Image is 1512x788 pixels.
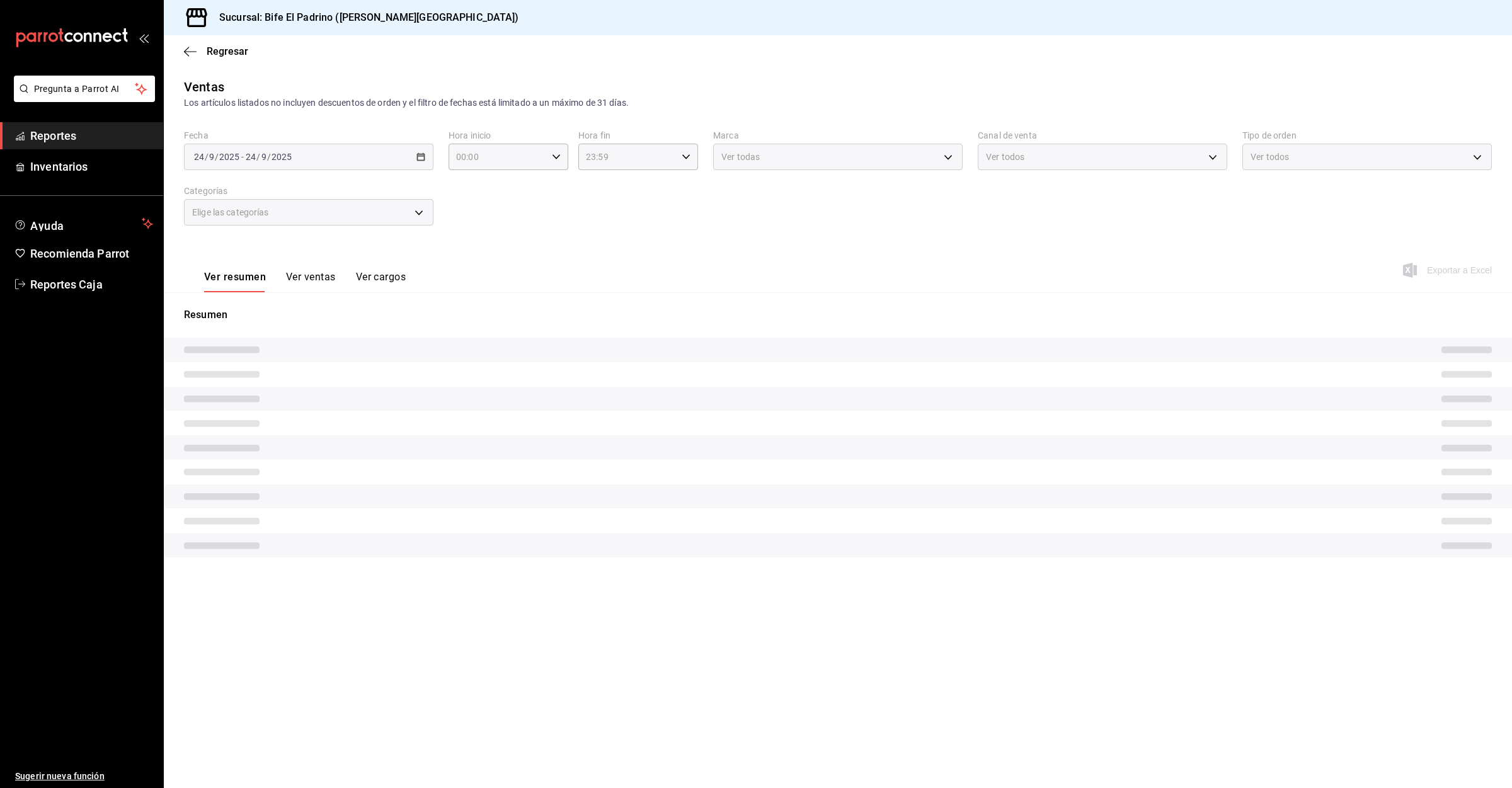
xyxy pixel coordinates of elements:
[286,271,336,292] button: Ver ventas
[215,152,219,162] span: /
[30,158,153,175] span: Inventarios
[205,152,209,162] span: /
[184,96,1492,110] div: Los artículos listados no incluyen descuentos de orden y el filtro de fechas está limitado a un m...
[267,152,271,162] span: /
[184,45,248,57] button: Regresar
[578,131,698,140] label: Hora fin
[256,152,260,162] span: /
[14,76,155,102] button: Pregunta a Parrot AI
[192,206,269,219] span: Elige las categorías
[1242,131,1492,140] label: Tipo de orden
[241,152,244,162] span: -
[9,91,155,105] a: Pregunta a Parrot AI
[34,83,135,96] span: Pregunta a Parrot AI
[261,152,267,162] input: --
[271,152,292,162] input: ----
[30,245,153,262] span: Recomienda Parrot
[184,307,1492,323] p: Resumen
[207,45,248,57] span: Regresar
[986,151,1024,163] span: Ver todos
[209,152,215,162] input: --
[30,127,153,144] span: Reportes
[204,271,266,292] button: Ver resumen
[139,33,149,43] button: open_drawer_menu
[449,131,568,140] label: Hora inicio
[184,77,224,96] div: Ventas
[209,10,519,25] h3: Sucursal: Bife El Padrino ([PERSON_NAME][GEOGRAPHIC_DATA])
[245,152,256,162] input: --
[184,186,433,195] label: Categorías
[204,271,406,292] div: navigation tabs
[193,152,205,162] input: --
[713,131,963,140] label: Marca
[15,770,153,783] span: Sugerir nueva función
[184,131,433,140] label: Fecha
[30,216,137,231] span: Ayuda
[978,131,1227,140] label: Canal de venta
[721,151,760,163] span: Ver todas
[1251,151,1289,163] span: Ver todos
[30,276,153,293] span: Reportes Caja
[219,152,240,162] input: ----
[356,271,406,292] button: Ver cargos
